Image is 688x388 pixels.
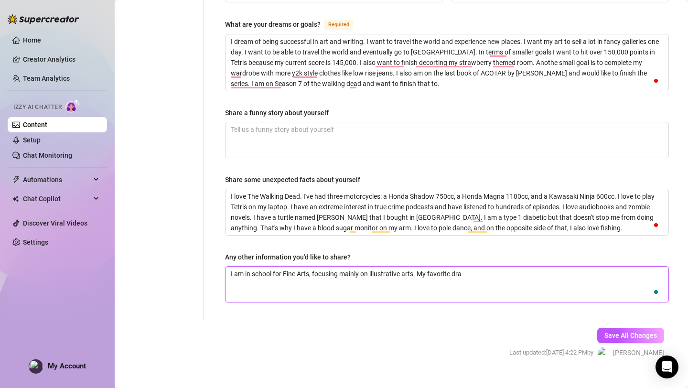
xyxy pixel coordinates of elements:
[225,108,335,118] label: Share a funny story about yourself
[23,121,47,129] a: Content
[225,252,351,262] div: Any other information you'd like to share?
[12,195,19,202] img: Chat Copilot
[613,347,664,358] span: [PERSON_NAME]
[48,362,86,370] span: My Account
[225,174,367,185] label: Share some unexpected facts about yourself
[23,238,48,246] a: Settings
[23,151,72,159] a: Chat Monitoring
[65,99,80,113] img: AI Chatter
[225,19,364,30] label: What are your dreams or goals?
[23,36,41,44] a: Home
[604,332,657,339] span: Save All Changes
[225,252,357,262] label: Any other information you'd like to share?
[597,328,664,343] button: Save All Changes
[23,191,91,206] span: Chat Copilot
[509,348,593,357] span: Last updated: [DATE] 4:22 PM by
[598,347,609,358] img: Ava Willow
[23,172,91,187] span: Automations
[29,360,43,373] img: profilePics%2FEBi9X75Pf8R2QiwZhcJSRRNIzGr2.jpeg
[226,267,668,302] textarea: To enrich screen reader interactions, please activate Accessibility in Grammarly extension settings
[226,34,668,91] textarea: To enrich screen reader interactions, please activate Accessibility in Grammarly extension settings
[226,122,668,158] textarea: Share a funny story about yourself
[13,103,62,112] span: Izzy AI Chatter
[23,75,70,82] a: Team Analytics
[226,189,668,235] textarea: To enrich screen reader interactions, please activate Accessibility in Grammarly extension settings
[8,14,79,24] img: logo-BBDzfeDw.svg
[225,19,321,30] div: What are your dreams or goals?
[23,219,87,227] a: Discover Viral Videos
[656,356,678,378] div: Open Intercom Messenger
[225,108,329,118] div: Share a funny story about yourself
[12,176,20,183] span: thunderbolt
[225,174,360,185] div: Share some unexpected facts about yourself
[324,20,353,30] span: Required
[23,52,99,67] a: Creator Analytics
[23,136,41,144] a: Setup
